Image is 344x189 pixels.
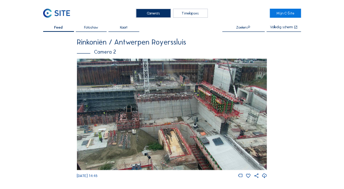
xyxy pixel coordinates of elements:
[77,38,267,46] div: Rinkoniën / Antwerpen Royerssluis
[77,49,267,54] div: Camera 2
[84,26,98,29] span: Fotoshow
[270,9,301,18] a: Mijn C-Site
[43,9,70,18] img: C-SITE Logo
[54,26,63,29] span: Feed
[77,59,267,170] img: Image
[77,173,98,178] span: [DATE] 14:45
[173,9,208,18] div: Timelapses
[270,25,293,29] div: Volledig scherm
[136,9,171,18] div: Camera's
[43,9,74,18] a: C-SITE Logo
[120,26,128,29] span: Kaart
